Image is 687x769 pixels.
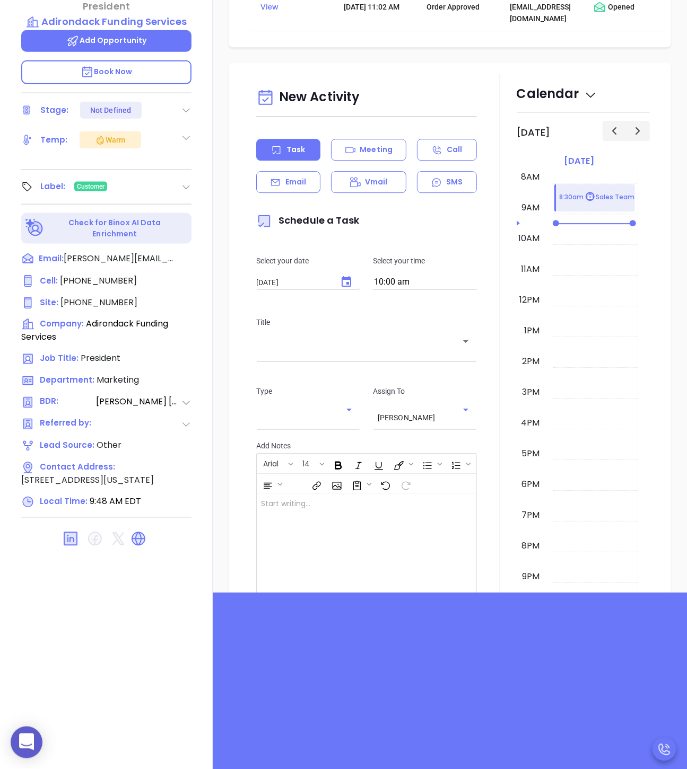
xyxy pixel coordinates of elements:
[40,496,88,507] span: Local Time:
[40,440,94,451] span: Lead Source:
[346,475,374,493] span: Surveys
[256,386,360,397] p: Type
[417,455,445,473] span: Insert Unordered List
[286,145,305,156] p: Task
[258,459,284,466] span: Arial
[96,396,181,409] span: [PERSON_NAME] [PERSON_NAME]
[517,233,542,245] div: 10am
[40,353,79,364] span: Job Title:
[458,334,473,349] button: Open
[258,455,286,473] button: Arial
[518,294,542,307] div: 12pm
[375,475,394,493] span: Undo
[520,509,542,522] div: 7pm
[77,181,105,192] span: Customer
[334,270,359,295] button: Choose date, selected date is Aug 26, 2025
[256,278,329,287] input: MM/DD/YYYY
[64,252,175,265] span: [PERSON_NAME][EMAIL_ADDRESS][DOMAIN_NAME]
[40,462,115,473] span: Contact Address:
[520,448,542,461] div: 5pm
[40,297,58,308] span: Site :
[520,479,542,491] div: 6pm
[520,202,542,215] div: 9am
[520,571,542,584] div: 9pm
[306,475,325,493] span: Insert link
[60,275,137,287] span: [PHONE_NUMBER]
[519,417,542,430] div: 4pm
[257,455,295,473] span: Font family
[256,214,360,227] span: Schedule a Task
[603,121,627,141] button: Previous day
[342,403,356,418] button: Open
[256,255,360,267] p: Select your date
[40,275,58,286] span: Cell :
[97,439,121,452] span: Other
[447,145,462,156] p: Call
[25,219,44,237] img: Ai-Enrich-DaqCidB-.svg
[328,455,347,473] span: Bold
[373,255,477,267] p: Select your time
[21,474,154,487] span: [STREET_ADDRESS][US_STATE]
[519,171,542,184] div: 8am
[360,145,393,156] p: Meeting
[21,14,192,29] a: Adirondack Funding Services
[256,85,477,112] div: New Activity
[40,375,94,386] span: Department:
[365,177,388,188] p: Vmail
[520,386,542,399] div: 3pm
[446,177,463,188] p: SMS
[285,177,307,188] p: Email
[90,102,131,119] div: Not Defined
[46,217,184,240] p: Check for Binox AI Data Enrichment
[458,403,473,418] button: Open
[446,455,473,473] span: Insert Ordered List
[40,179,66,195] div: Label:
[520,356,542,368] div: 2pm
[427,2,495,13] div: Order Approved
[40,396,95,409] span: BDR:
[523,325,542,338] div: 1pm
[517,127,551,139] h2: [DATE]
[95,134,125,146] div: Warm
[81,66,133,77] span: Book Now
[40,319,84,330] span: Company:
[297,455,318,473] button: 14
[562,154,596,169] a: [DATE]
[519,263,542,276] div: 11am
[520,540,542,553] div: 8pm
[373,386,477,397] p: Assign To
[90,496,141,508] span: 9:48 AM EDT
[560,192,664,204] p: 8:30am Sales Team Meeting
[297,455,327,473] span: Font size
[348,455,367,473] span: Italic
[344,2,412,13] div: [DATE] 11:02 AM
[40,132,68,148] div: Temp:
[260,1,329,15] div: View
[40,418,95,431] span: Referred by:
[395,475,414,493] span: Redo
[388,455,416,473] span: Fill color or set the text color
[21,318,168,343] span: Adirondack Funding Services
[593,1,662,14] div: Opened
[256,317,477,329] p: Title
[66,35,147,46] span: Add Opportunity
[297,459,315,466] span: 14
[626,121,650,141] button: Next day
[368,455,387,473] span: Underline
[517,85,598,103] span: Calendar
[81,352,120,365] span: President
[326,475,345,493] span: Insert Image
[257,475,285,493] span: Align
[97,374,139,386] span: Marketing
[39,252,64,266] span: Email:
[40,102,69,118] div: Stage:
[60,296,137,308] span: [PHONE_NUMBER]
[256,440,477,452] p: Add Notes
